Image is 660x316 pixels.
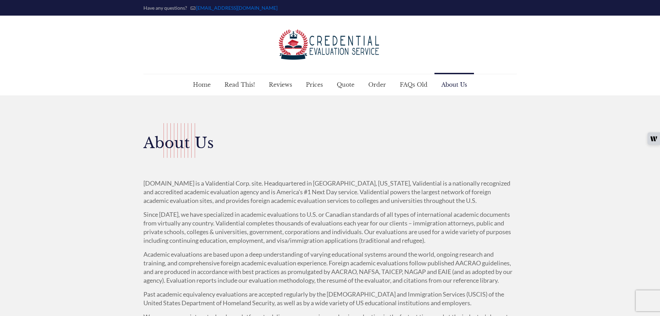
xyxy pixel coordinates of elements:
[278,16,382,74] a: Credential Evaluation Service
[143,290,517,307] p: Past academic equivalency evaluations are accepted regularly by the [DEMOGRAPHIC_DATA] and Immigr...
[218,74,262,95] a: Read This!
[262,74,299,95] a: Reviews
[143,250,517,285] p: Academic evaluations are based upon a deep understanding of varying educational systems around th...
[196,5,278,11] a: mail
[143,210,517,245] p: Since [DATE], we have specialized in academic evaluations to U.S. or Canadian standards of all ty...
[143,179,517,205] p: [DOMAIN_NAME] is a Validential Corp. site. Headquartered in [GEOGRAPHIC_DATA], [US_STATE], Valide...
[278,29,382,60] img: logo-color
[361,74,393,95] a: Order
[143,134,517,152] h2: About Us
[434,74,474,95] a: About Us
[186,74,218,95] a: Home
[330,74,361,95] a: Quote
[186,74,474,95] nav: Main menu
[299,74,330,95] a: Prices
[393,74,434,95] a: FAQs Old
